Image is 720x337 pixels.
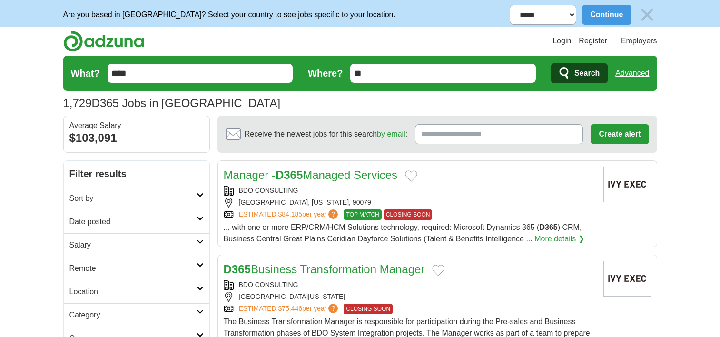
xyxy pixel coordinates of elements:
[603,167,651,202] img: Company logo
[582,5,631,25] button: Continue
[539,223,557,231] strong: D365
[224,280,596,290] div: BDO CONSULTING
[344,304,393,314] span: CLOSING SOON
[551,63,608,83] button: Search
[405,170,417,182] button: Add to favorite jobs
[591,124,649,144] button: Create alert
[69,193,197,204] h2: Sort by
[377,130,405,138] a: by email
[637,5,657,25] img: icon_close_no_bg.svg
[69,216,197,228] h2: Date posted
[64,161,209,187] h2: Filter results
[239,209,340,220] a: ESTIMATED:$84,185per year?
[579,35,607,47] a: Register
[328,304,338,313] span: ?
[69,122,204,129] div: Average Salary
[64,187,209,210] a: Sort by
[615,64,649,83] a: Advanced
[224,198,596,208] div: [GEOGRAPHIC_DATA], [US_STATE], 90079
[224,263,425,276] a: D365Business Transformation Manager
[224,292,596,302] div: [GEOGRAPHIC_DATA][US_STATE]
[64,280,209,303] a: Location
[432,265,444,276] button: Add to favorite jobs
[344,209,381,220] span: TOP MATCH
[276,168,303,181] strong: D365
[224,168,398,181] a: Manager -D365Managed Services
[64,233,209,257] a: Salary
[621,35,657,47] a: Employers
[64,303,209,327] a: Category
[224,263,251,276] strong: D365
[574,64,600,83] span: Search
[69,309,197,321] h2: Category
[69,286,197,297] h2: Location
[63,30,144,52] img: Adzuna logo
[384,209,433,220] span: CLOSING SOON
[63,97,281,109] h1: D365 Jobs in [GEOGRAPHIC_DATA]
[64,210,209,233] a: Date posted
[552,35,571,47] a: Login
[69,239,197,251] h2: Salary
[63,9,395,20] p: Are you based in [GEOGRAPHIC_DATA]? Select your country to see jobs specific to your location.
[239,304,340,314] a: ESTIMATED:$75,446per year?
[69,129,204,147] div: $103,091
[69,263,197,274] h2: Remote
[63,95,92,112] span: 1,729
[224,186,596,196] div: BDO CONSULTING
[278,210,302,218] span: $84,185
[245,129,407,140] span: Receive the newest jobs for this search :
[71,66,100,80] label: What?
[328,209,338,219] span: ?
[534,233,584,245] a: More details ❯
[603,261,651,297] img: Company logo
[308,66,343,80] label: Where?
[278,305,302,312] span: $75,446
[224,223,582,243] span: ... with one or more ERP/CRM/HCM Solutions technology, required: Microsoft Dynamics 365 ( ) CRM, ...
[64,257,209,280] a: Remote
